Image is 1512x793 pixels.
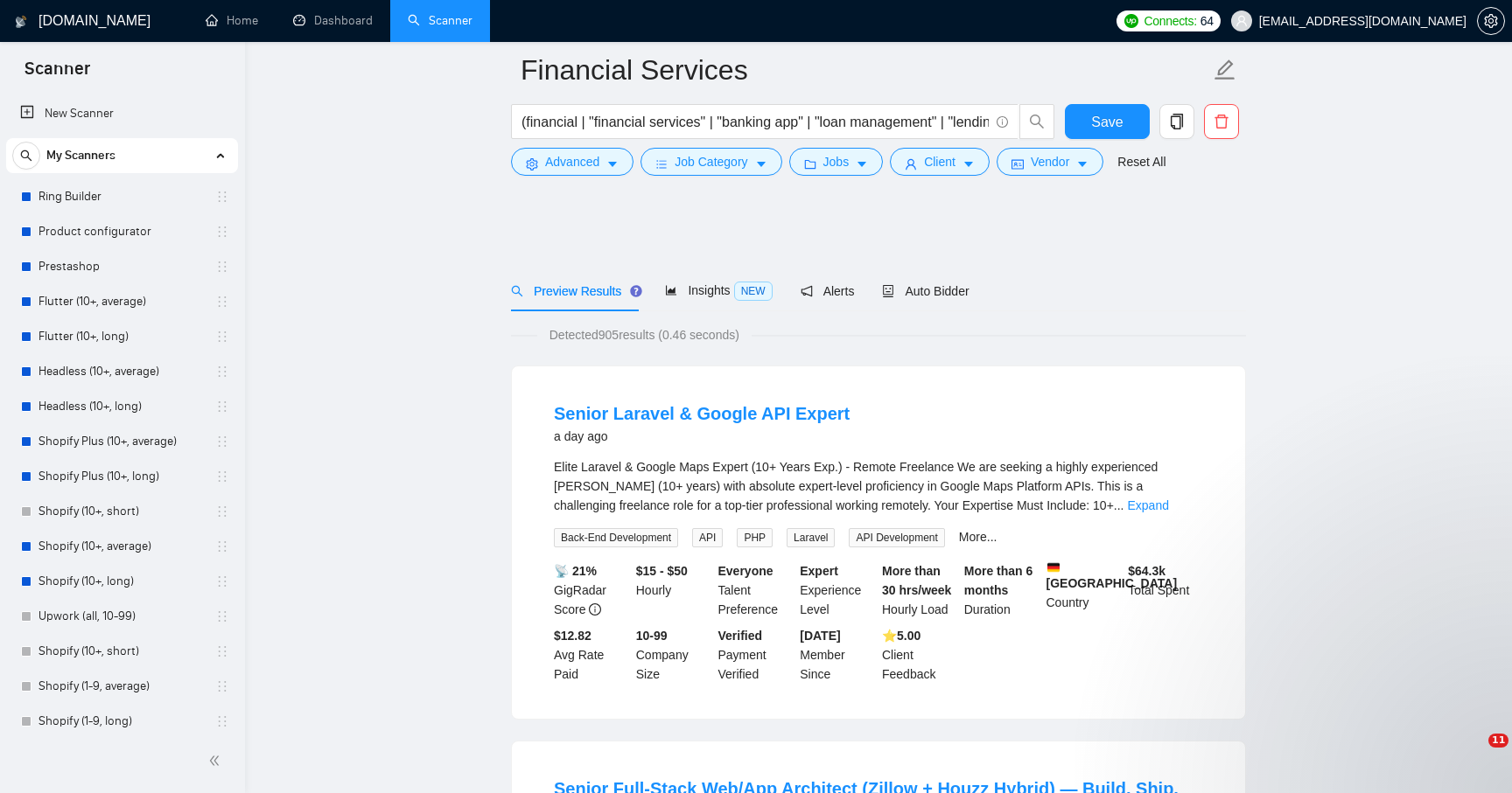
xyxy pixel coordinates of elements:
div: GigRadar Score [550,561,633,619]
button: Save [1065,104,1150,139]
b: Everyone [718,564,773,578]
div: Hourly Load [878,561,961,619]
span: setting [1478,14,1504,28]
div: Elite Laravel & Google Maps Expert (10+ Years Exp.) - Remote Freelance We are seeking a highly ex... [554,457,1203,515]
div: Duration [961,561,1043,619]
span: holder [215,609,229,623]
span: info-circle [589,603,601,616]
button: delete [1204,104,1239,139]
b: 10-99 [636,629,668,643]
button: setting [1477,7,1505,35]
input: Search Freelance Jobs... [521,111,989,133]
span: holder [215,504,229,518]
span: Client [924,152,955,171]
span: holder [215,400,229,414]
span: double-left [208,752,226,769]
a: Shopify (10+, average) [38,529,205,564]
b: ⭐️ 5.00 [882,629,920,643]
img: upwork-logo.png [1124,14,1138,28]
a: Shopify (10+, short) [38,634,205,669]
a: Reset All [1117,152,1165,171]
span: holder [215,679,229,693]
b: $15 - $50 [636,564,688,578]
span: info-circle [997,116,1008,128]
li: New Scanner [6,96,238,131]
span: bars [655,157,668,170]
span: user [1235,15,1248,27]
a: Headless (10+, long) [38,389,205,424]
span: holder [215,714,229,728]
b: $12.82 [554,629,591,643]
span: holder [215,574,229,588]
span: holder [215,644,229,658]
a: Shopify (1-9, long) [38,704,205,739]
b: More than 30 hrs/week [882,564,951,597]
a: Headless (10+, average) [38,354,205,389]
span: NEW [734,282,773,301]
iframe: Intercom live chat [1452,734,1494,776]
span: holder [215,260,229,274]
b: 📡 21% [554,564,597,578]
button: barsJob Categorycaret-down [640,148,781,176]
span: Laravel [787,528,835,547]
div: a day ago [554,426,850,447]
div: Total Spent [1124,561,1207,619]
input: Scanner name... [521,48,1210,92]
span: delete [1205,114,1238,129]
span: caret-down [1076,157,1088,170]
span: holder [215,225,229,239]
div: Tooltip anchor [628,283,644,299]
span: Jobs [823,152,850,171]
span: caret-down [962,157,975,170]
span: holder [215,470,229,483]
div: Company Size [633,626,715,684]
span: Detected 905 results (0.46 seconds) [537,325,752,344]
img: logo [15,8,27,36]
button: idcardVendorcaret-down [997,148,1103,176]
div: Avg Rate Paid [550,626,633,684]
div: Client Feedback [878,626,961,684]
span: search [511,285,523,297]
span: Scanner [10,56,104,93]
span: Auto Bidder [882,284,969,298]
span: holder [215,435,229,449]
span: copy [1160,114,1193,129]
button: userClientcaret-down [890,148,990,176]
span: My Scanners [46,138,115,173]
b: [DATE] [800,629,840,643]
span: caret-down [606,157,619,170]
a: Product configurator [38,214,205,249]
span: area-chart [665,284,677,296]
img: 🇩🇪 [1047,561,1060,574]
b: Expert [800,564,838,578]
span: notification [801,285,813,297]
span: Job Category [675,152,747,171]
span: holder [215,539,229,553]
span: API [692,528,723,547]
span: Insights [665,283,772,297]
span: Vendor [1031,152,1069,171]
a: homeHome [206,13,258,28]
span: 11 [1488,734,1508,748]
a: Shopify Plus (10+, average) [38,424,205,459]
button: copy [1159,104,1194,139]
b: Verified [718,629,763,643]
span: 64 [1200,11,1214,31]
span: search [1020,114,1053,129]
span: Preview Results [511,284,637,298]
div: Payment Verified [715,626,797,684]
div: Experience Level [796,561,878,619]
div: Member Since [796,626,878,684]
div: Talent Preference [715,561,797,619]
a: Shopify (1-9, average) [38,669,205,704]
a: Senior Laravel & Google API Expert [554,404,850,423]
a: dashboardDashboard [293,13,373,28]
span: Alerts [801,284,855,298]
span: PHP [737,528,773,547]
a: Shopify (10+, long) [38,564,205,599]
span: edit [1214,59,1236,81]
span: API Development [849,528,944,547]
button: search [1019,104,1054,139]
span: search [13,150,39,162]
a: searchScanner [408,13,472,28]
